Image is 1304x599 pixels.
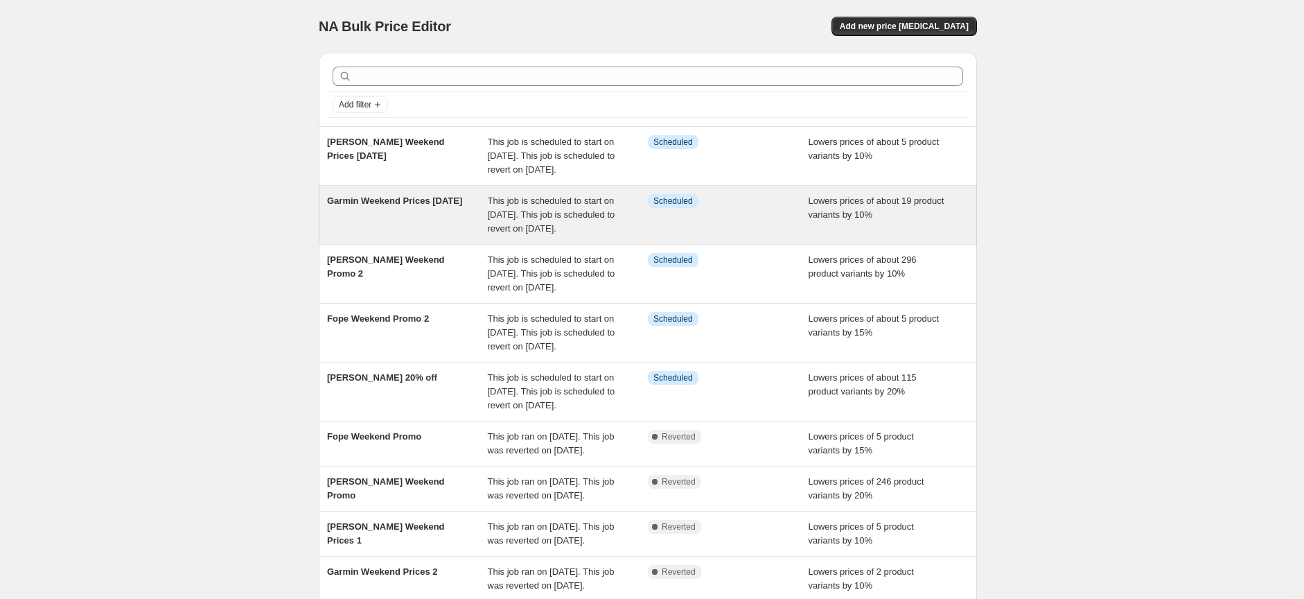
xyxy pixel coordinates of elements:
[327,476,445,501] span: [PERSON_NAME] Weekend Promo
[327,431,421,442] span: Fope Weekend Promo
[327,313,429,324] span: Fope Weekend Promo 2
[488,313,615,351] span: This job is scheduled to start on [DATE]. This job is scheduled to revert on [DATE].
[327,372,437,383] span: [PERSON_NAME] 20% off
[809,313,940,338] span: Lowers prices of about 5 product variants by 15%
[327,521,445,546] span: [PERSON_NAME] Weekend Prices 1
[653,254,693,266] span: Scheduled
[662,521,696,532] span: Reverted
[809,196,944,220] span: Lowers prices of about 19 product variants by 10%
[333,96,388,113] button: Add filter
[809,521,914,546] span: Lowers prices of 5 product variants by 10%
[809,137,940,161] span: Lowers prices of about 5 product variants by 10%
[653,137,693,148] span: Scheduled
[488,431,615,455] span: This job ran on [DATE]. This job was reverted on [DATE].
[662,566,696,578] span: Reverted
[840,21,969,32] span: Add new price [MEDICAL_DATA]
[488,566,615,591] span: This job ran on [DATE]. This job was reverted on [DATE].
[809,372,917,397] span: Lowers prices of about 115 product variants by 20%
[809,476,924,501] span: Lowers prices of 246 product variants by 20%
[327,566,437,577] span: Garmin Weekend Prices 2
[488,254,615,293] span: This job is scheduled to start on [DATE]. This job is scheduled to revert on [DATE].
[653,372,693,383] span: Scheduled
[809,566,914,591] span: Lowers prices of 2 product variants by 10%
[488,476,615,501] span: This job ran on [DATE]. This job was reverted on [DATE].
[662,431,696,442] span: Reverted
[488,137,615,175] span: This job is scheduled to start on [DATE]. This job is scheduled to revert on [DATE].
[327,254,445,279] span: [PERSON_NAME] Weekend Promo 2
[831,17,977,36] button: Add new price [MEDICAL_DATA]
[653,313,693,324] span: Scheduled
[319,19,451,34] span: NA Bulk Price Editor
[339,99,371,110] span: Add filter
[488,372,615,410] span: This job is scheduled to start on [DATE]. This job is scheduled to revert on [DATE].
[653,196,693,207] span: Scheduled
[488,196,615,234] span: This job is scheduled to start on [DATE]. This job is scheduled to revert on [DATE].
[488,521,615,546] span: This job ran on [DATE]. This job was reverted on [DATE].
[809,254,917,279] span: Lowers prices of about 296 product variants by 10%
[327,196,462,206] span: Garmin Weekend Prices [DATE]
[327,137,445,161] span: [PERSON_NAME] Weekend Prices [DATE]
[662,476,696,487] span: Reverted
[809,431,914,455] span: Lowers prices of 5 product variants by 15%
